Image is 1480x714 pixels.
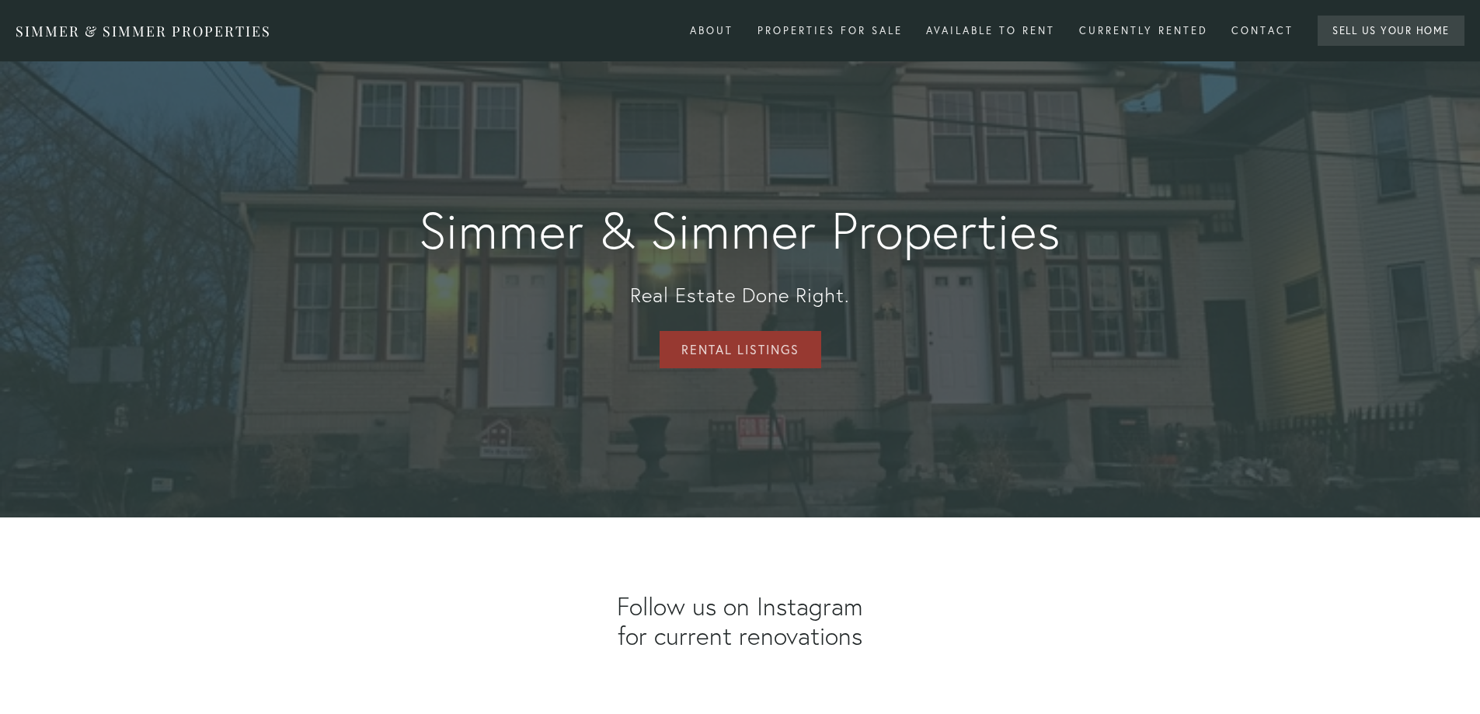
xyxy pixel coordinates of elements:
[916,18,1065,44] div: Available to rent
[16,22,271,40] a: Simmer & Simmer Properties
[369,592,1112,652] h1: Follow us on Instagram for current renovations
[1318,16,1465,46] a: Sell Us Your Home
[394,203,1087,259] strong: Simmer & Simmer Properties
[680,18,743,44] a: About
[394,203,1087,308] p: Real Estate Done Right.
[660,331,821,368] a: Rental Listings
[1069,18,1218,44] div: Currently rented
[747,18,913,44] div: Properties for Sale
[1221,18,1304,44] a: Contact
